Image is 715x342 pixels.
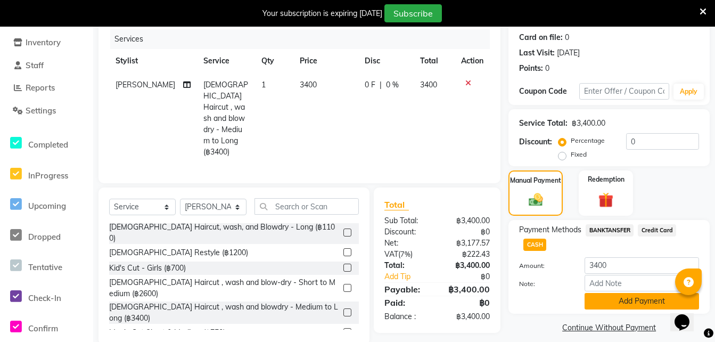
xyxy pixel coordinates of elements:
div: [DEMOGRAPHIC_DATA] Haircut, wash, and Blowdry - Long (฿1100) [109,222,339,244]
span: Tentative [28,262,62,272]
a: Continue Without Payment [511,322,708,333]
input: Enter Offer / Coupon Code [579,83,669,100]
div: Points: [519,63,543,74]
div: [DATE] [557,47,580,59]
div: Service Total: [519,118,568,129]
div: ฿3,400.00 [437,215,498,226]
input: Add Note [585,275,699,291]
span: BANKTANSFER [586,224,634,237]
div: Payable: [376,283,437,296]
th: Disc [358,49,414,73]
div: ฿3,400.00 [572,118,605,129]
span: Check-In [28,293,61,303]
span: Payment Methods [519,224,581,235]
span: Confirm [28,323,58,333]
div: Coupon Code [519,86,579,97]
label: Percentage [571,136,605,145]
span: Staff [26,60,44,70]
div: Discount: [519,136,552,148]
span: InProgress [28,170,68,181]
th: Qty [255,49,293,73]
div: Paid: [376,296,437,309]
span: Total [384,199,409,210]
span: VAT [384,249,398,259]
th: Service [197,49,254,73]
div: ฿0 [447,271,498,282]
label: Manual Payment [510,176,561,185]
div: Men's Cut Short & Medium (฿750) [109,327,225,338]
div: ฿0 [437,226,498,238]
a: Settings [3,105,91,117]
span: Credit Card [638,224,676,237]
span: Inventory [26,37,61,47]
span: CASH [523,239,546,251]
label: Amount: [511,261,577,271]
img: _cash.svg [524,192,547,208]
div: ฿3,177.57 [437,238,498,249]
div: Card on file: [519,32,563,43]
span: 1 [261,80,266,89]
span: | [380,79,382,91]
div: Last Visit: [519,47,555,59]
label: Fixed [571,150,587,159]
div: 0 [545,63,549,74]
input: Amount [585,257,699,274]
div: Your subscription is expiring [DATE] [262,8,382,19]
span: Settings [26,105,56,116]
th: Total [414,49,455,73]
div: Total: [376,260,437,271]
a: Staff [3,60,91,72]
span: 3400 [420,80,437,89]
label: Note: [511,279,577,289]
button: Add Payment [585,293,699,310]
iframe: chat widget [670,299,704,331]
th: Price [293,49,359,73]
a: Inventory [3,37,91,49]
span: Dropped [28,232,61,242]
span: 7% [400,250,410,258]
div: Balance : [376,311,437,322]
div: Services [110,29,498,49]
div: Net: [376,238,437,249]
div: 0 [565,32,569,43]
div: [DEMOGRAPHIC_DATA] Haircut , wash and blow-dry - Short to Medium (฿2600) [109,277,339,299]
label: Redemption [588,175,624,184]
span: [PERSON_NAME] [116,80,175,89]
span: 0 % [386,79,399,91]
button: Subscribe [384,4,442,22]
th: Stylist [109,49,197,73]
div: ฿222.43 [437,249,498,260]
a: Add Tip [376,271,447,282]
span: Upcoming [28,201,66,211]
div: Sub Total: [376,215,437,226]
span: 3400 [300,80,317,89]
span: 0 F [365,79,375,91]
div: [DEMOGRAPHIC_DATA] Restyle (฿1200) [109,247,248,258]
button: Apply [673,84,704,100]
img: _gift.svg [594,191,618,209]
div: Discount: [376,226,437,238]
div: ฿3,400.00 [437,283,498,296]
div: ( ) [376,249,437,260]
div: Kid's Cut - Girls (฿700) [109,263,186,274]
div: [DEMOGRAPHIC_DATA] Haircut , wash and blowdry - Medium to Long (฿3400) [109,302,339,324]
th: Action [455,49,490,73]
input: Search or Scan [254,198,359,215]
span: Reports [26,83,55,93]
a: Reports [3,82,91,94]
span: [DEMOGRAPHIC_DATA] Haircut , wash and blowdry - Medium to Long (฿3400) [203,80,248,157]
span: Completed [28,140,68,150]
div: ฿0 [437,296,498,309]
div: ฿3,400.00 [437,260,498,271]
div: ฿3,400.00 [437,311,498,322]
